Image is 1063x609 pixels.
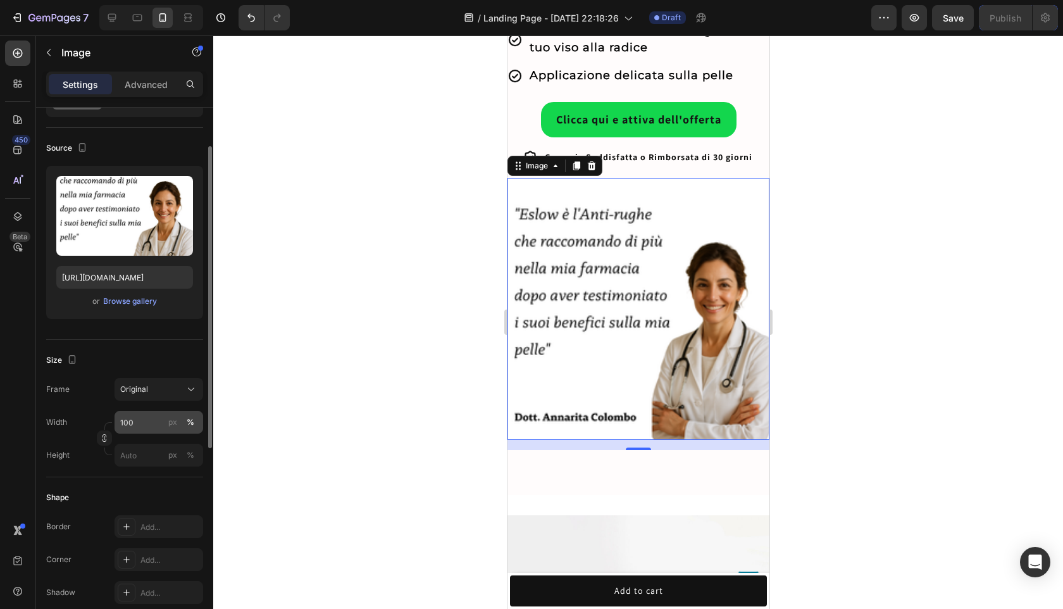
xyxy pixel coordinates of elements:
button: Add to cart [3,540,259,571]
button: % [165,415,180,430]
div: Add... [140,555,200,566]
div: px [168,417,177,428]
div: Shape [46,492,69,503]
img: preview-image [56,176,193,256]
button: Save [932,5,974,30]
div: Open Intercom Messenger [1020,547,1050,577]
strong: Applicazione delicata sulla pelle [22,33,226,47]
label: Frame [46,384,70,395]
div: Publish [990,11,1021,25]
button: Publish [979,5,1032,30]
iframe: Design area [507,35,769,609]
input: px% [115,411,203,434]
div: Shadow [46,587,75,598]
p: Image [61,45,169,60]
button: % [165,448,180,463]
span: Save [943,13,964,23]
div: Add... [140,587,200,599]
div: Corner [46,554,71,565]
input: px% [115,444,203,467]
div: Beta [9,232,30,242]
div: % [187,449,194,461]
div: Border [46,521,71,532]
span: Draft [662,12,681,23]
span: Original [120,384,148,395]
span: or [92,294,100,309]
p: Advanced [125,78,168,91]
button: px [183,415,198,430]
div: Undo/Redo [239,5,290,30]
span: Landing Page - [DATE] 22:18:26 [483,11,619,25]
div: Add... [140,522,200,533]
button: Original [115,378,203,401]
div: Source [46,140,90,157]
input: https://example.com/image.jpg [56,266,193,289]
div: Size [46,352,80,369]
button: 7 [5,5,94,30]
div: Browse gallery [103,296,157,307]
div: 450 [12,135,30,145]
div: Add to cart [107,548,156,563]
div: px [168,449,177,461]
span: / [478,11,481,25]
label: Width [46,417,67,428]
button: px [183,448,198,463]
button: Browse gallery [103,295,158,308]
p: Settings [63,78,98,91]
div: % [187,417,194,428]
p: 7 [83,10,89,25]
label: Height [46,449,70,461]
